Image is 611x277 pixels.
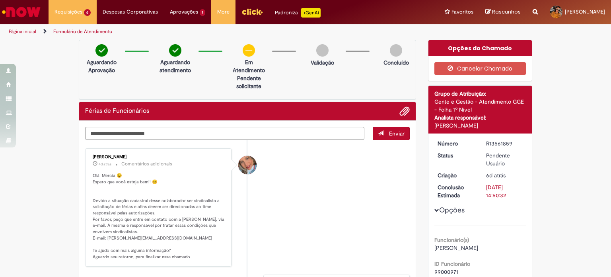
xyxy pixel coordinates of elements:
[230,74,268,90] p: Pendente solicitante
[241,6,263,18] img: click_logo_yellow_360x200.png
[451,8,473,16] span: Favoritos
[432,139,481,147] dt: Número
[85,108,149,115] h2: Férias de Funcionários Histórico de tíquete
[434,244,478,251] span: [PERSON_NAME]
[238,156,257,174] div: Jacqueline Andrade Galani
[486,151,523,167] div: Pendente Usuário
[301,8,321,18] p: +GenAi
[434,90,526,98] div: Grupo de Atribuição:
[85,127,364,140] textarea: Digite sua mensagem aqui...
[373,127,410,140] button: Enviar
[434,114,526,122] div: Analista responsável:
[84,9,91,16] span: 6
[432,183,481,199] dt: Conclusão Estimada
[54,8,82,16] span: Requisições
[170,8,198,16] span: Aprovações
[432,171,481,179] dt: Criação
[200,9,206,16] span: 1
[565,8,605,15] span: [PERSON_NAME]
[217,8,230,16] span: More
[156,58,195,74] p: Aguardando atendimento
[1,4,42,20] img: ServiceNow
[486,183,523,199] div: [DATE] 14:50:32
[243,44,255,57] img: circle-minus.png
[428,40,532,56] div: Opções do Chamado
[99,162,111,167] span: 4d atrás
[82,58,121,74] p: Aguardando Aprovação
[434,268,458,275] span: 99000971
[434,236,469,244] b: Funcionário(s)
[6,24,401,39] ul: Trilhas de página
[230,58,268,74] p: Em Atendimento
[93,155,225,159] div: [PERSON_NAME]
[434,122,526,130] div: [PERSON_NAME]
[53,28,112,35] a: Formulário de Atendimento
[99,162,111,167] time: 26/09/2025 10:02:41
[486,171,523,179] div: 24/09/2025 09:50:28
[275,8,321,18] div: Padroniza
[492,8,521,16] span: Rascunhos
[434,260,470,267] b: ID Funcionário
[486,172,506,179] span: 6d atrás
[399,106,410,116] button: Adicionar anexos
[434,98,526,114] div: Gente e Gestão - Atendimento GGE - Folha 1º Nível
[95,44,108,57] img: check-circle-green.png
[169,44,181,57] img: check-circle-green.png
[389,130,405,137] span: Enviar
[311,59,334,67] p: Validação
[383,59,409,67] p: Concluído
[486,139,523,147] div: R13561859
[485,8,521,16] a: Rascunhos
[432,151,481,159] dt: Status
[121,161,172,167] small: Comentários adicionais
[316,44,329,57] img: img-circle-grey.png
[486,172,506,179] time: 24/09/2025 09:50:28
[9,28,36,35] a: Página inicial
[434,62,526,75] button: Cancelar Chamado
[103,8,158,16] span: Despesas Corporativas
[93,173,225,260] p: Olá Mercia 😉 Espero que você esteja bem!! 😊 Devido a situação cadastral desse colaborador ser sin...
[390,44,402,57] img: img-circle-grey.png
